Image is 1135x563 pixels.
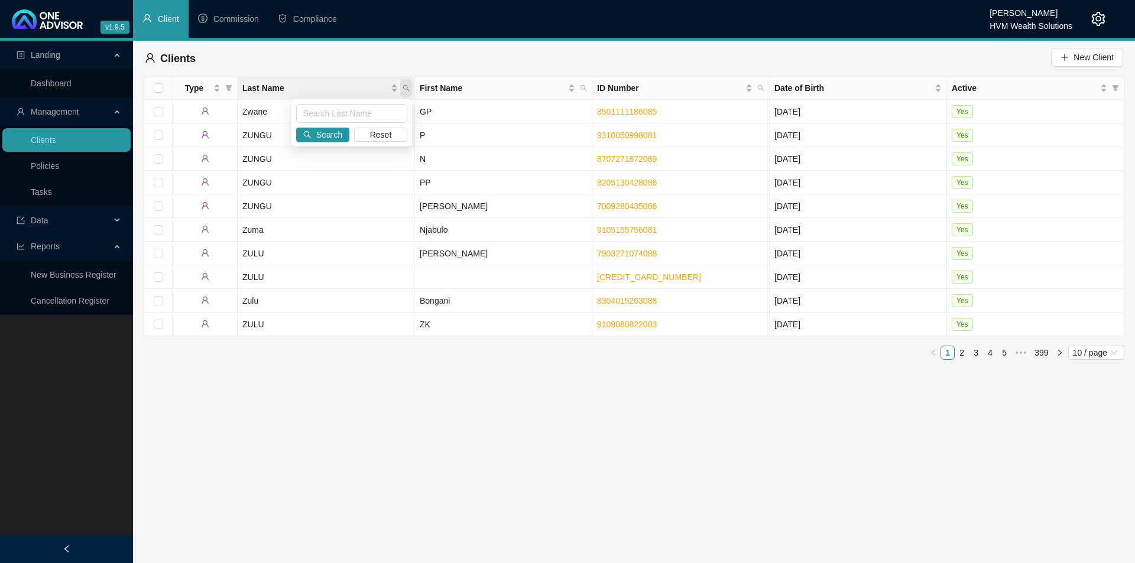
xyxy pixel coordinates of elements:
span: Client [158,14,179,24]
span: Type [177,82,211,95]
a: 8707271872089 [597,154,657,164]
span: Date of Birth [774,82,932,95]
th: Last Name [238,77,415,100]
span: search [757,84,764,92]
span: filter [1112,84,1119,92]
span: v1.9.5 [100,21,129,34]
th: ID Number [592,77,770,100]
span: filter [223,79,235,97]
span: Yes [952,176,973,189]
div: HVM Wealth Solutions [990,16,1072,29]
td: ZUNGU [238,171,415,194]
a: 7903271074088 [597,249,657,258]
th: First Name [415,77,592,100]
button: Search [296,128,349,142]
span: profile [17,51,25,59]
span: ID Number [597,82,743,95]
span: dollar [198,14,207,23]
button: New Client [1051,48,1123,67]
li: 4 [983,346,997,360]
a: 8501111186085 [597,107,657,116]
a: 2 [955,346,968,359]
td: Bongani [415,289,592,313]
td: [PERSON_NAME] [415,242,592,265]
span: Management [31,107,79,116]
span: Yes [952,294,973,307]
button: right [1053,346,1067,360]
td: ZUNGU [238,194,415,218]
td: [DATE] [770,265,947,289]
span: New Client [1074,51,1114,64]
a: 399 [1031,346,1052,359]
a: 7009280435086 [597,201,657,211]
span: search [303,131,312,139]
input: Search Last Name [296,104,407,123]
a: New Business Register [31,270,116,279]
td: Njabulo [415,218,592,242]
button: Reset [354,128,407,142]
span: search [578,79,589,97]
a: Cancellation Register [31,296,109,305]
span: user [201,107,209,115]
button: left [926,346,941,360]
td: [DATE] [770,289,947,313]
span: Yes [952,129,973,142]
span: Clients [160,53,196,64]
span: Last Name [242,82,388,95]
a: 8205130428086 [597,178,657,187]
td: [DATE] [770,100,947,123]
span: right [1056,349,1063,356]
td: PP [415,171,592,194]
span: Landing [31,50,60,60]
a: Policies [31,161,59,171]
a: 9109080822083 [597,320,657,329]
span: user [142,14,152,23]
span: user [17,108,25,116]
a: Clients [31,135,56,145]
span: Reports [31,242,60,251]
span: plus [1061,53,1069,61]
span: search [755,79,767,97]
span: user [201,249,209,257]
td: [DATE] [770,313,947,336]
td: [DATE] [770,147,947,171]
span: Commission [213,14,259,24]
li: 399 [1030,346,1052,360]
a: Dashboard [31,79,72,88]
img: 2df55531c6924b55f21c4cf5d4484680-logo-light.svg [12,9,83,29]
td: [DATE] [770,123,947,147]
span: Data [31,216,48,225]
td: P [415,123,592,147]
li: Previous Page [926,346,941,360]
span: user [201,225,209,233]
span: Reset [370,128,392,141]
span: left [63,545,71,553]
span: Yes [952,271,973,284]
div: Page Size [1068,346,1124,360]
td: Zulu [238,289,415,313]
li: 1 [941,346,955,360]
td: [DATE] [770,171,947,194]
span: user [201,201,209,210]
td: [PERSON_NAME] [415,194,592,218]
td: ZULU [238,313,415,336]
a: 1 [941,346,954,359]
span: user [201,131,209,139]
td: ZUNGU [238,123,415,147]
li: Next Page [1053,346,1067,360]
span: search [400,79,412,97]
a: 3 [969,346,982,359]
span: Compliance [293,14,337,24]
span: Yes [952,247,973,260]
td: Zwane [238,100,415,123]
td: ZUNGU [238,147,415,171]
span: user [201,154,209,162]
th: Date of Birth [770,77,947,100]
a: 8304015263088 [597,296,657,305]
span: user [201,178,209,186]
th: Type [173,77,238,100]
span: Search [316,128,342,141]
span: 10 / page [1073,346,1120,359]
div: [PERSON_NAME] [990,3,1072,16]
a: [CREDIT_CARD_NUMBER] [597,272,701,282]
